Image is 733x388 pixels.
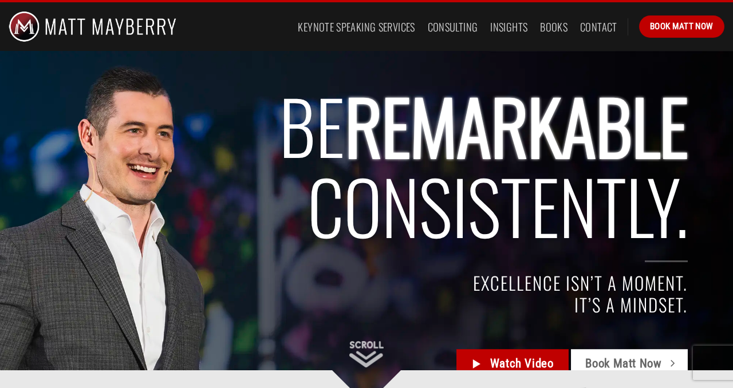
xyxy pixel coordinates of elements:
[9,2,176,51] img: Matt Mayberry
[490,355,554,374] span: Watch Video
[345,71,688,179] span: REMARKABLE
[349,341,384,367] img: Scroll Down
[298,17,415,37] a: Keynote Speaking Services
[490,17,527,37] a: Insights
[308,151,688,259] span: Consistently.
[585,355,661,374] span: Book Matt Now
[428,17,478,37] a: Consulting
[540,17,568,37] a: Books
[456,350,568,379] a: Watch Video
[88,294,688,315] h4: IT’S A MINDSET.
[88,85,688,246] h2: BE
[88,273,688,294] h4: EXCELLENCE ISN’T A MOMENT.
[639,15,724,37] a: Book Matt Now
[650,19,714,33] span: Book Matt Now
[580,17,617,37] a: Contact
[571,350,688,379] a: Book Matt Now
